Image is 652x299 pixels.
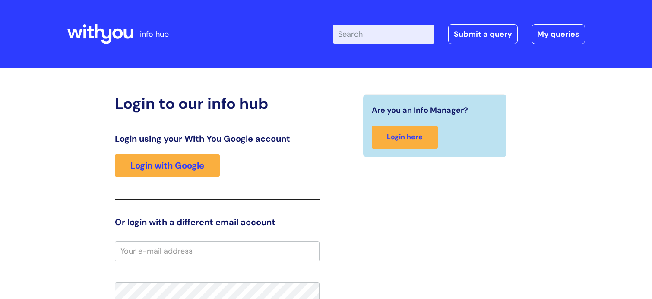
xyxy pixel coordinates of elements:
[115,94,320,113] h2: Login to our info hub
[372,126,438,149] a: Login here
[115,154,220,177] a: Login with Google
[448,24,518,44] a: Submit a query
[372,103,468,117] span: Are you an Info Manager?
[532,24,585,44] a: My queries
[115,134,320,144] h3: Login using your With You Google account
[115,217,320,227] h3: Or login with a different email account
[333,25,434,44] input: Search
[140,27,169,41] p: info hub
[115,241,320,261] input: Your e-mail address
